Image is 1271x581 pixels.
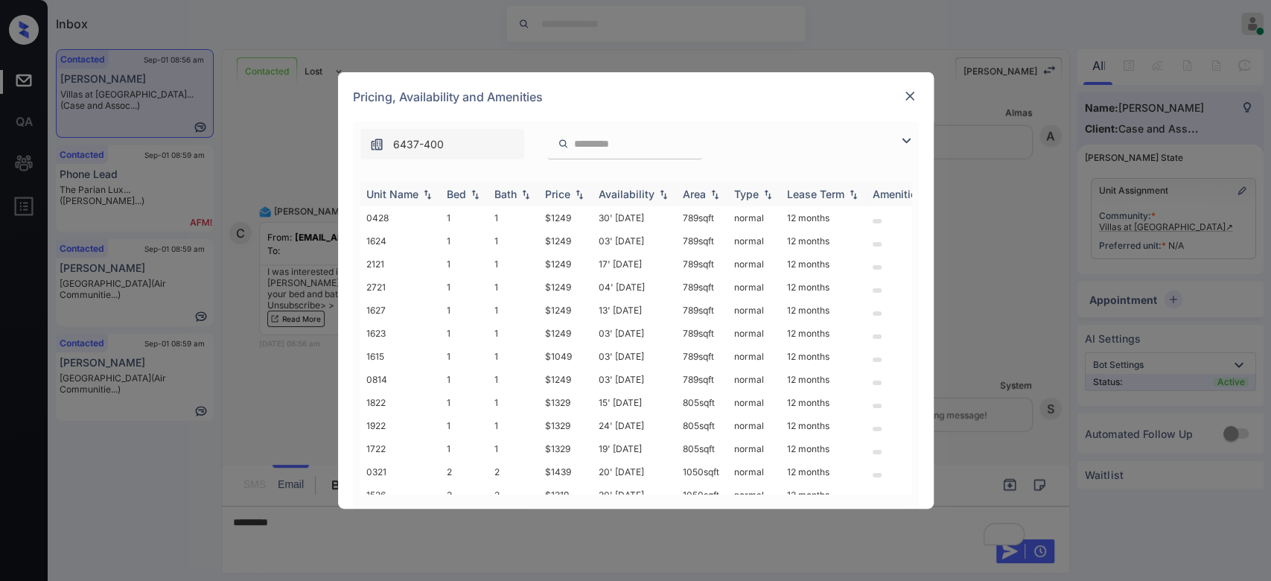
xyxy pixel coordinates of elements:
[539,483,593,507] td: $1319
[488,206,539,229] td: 1
[593,299,677,322] td: 13' [DATE]
[781,345,867,368] td: 12 months
[902,89,917,104] img: close
[441,276,488,299] td: 1
[441,299,488,322] td: 1
[518,189,533,200] img: sorting
[846,189,861,200] img: sorting
[360,253,441,276] td: 2121
[677,483,728,507] td: 1050 sqft
[539,253,593,276] td: $1249
[781,206,867,229] td: 12 months
[545,188,570,200] div: Price
[488,414,539,437] td: 1
[360,322,441,345] td: 1623
[677,368,728,391] td: 789 sqft
[539,368,593,391] td: $1249
[360,414,441,437] td: 1922
[593,460,677,483] td: 20' [DATE]
[488,322,539,345] td: 1
[728,206,781,229] td: normal
[539,276,593,299] td: $1249
[728,345,781,368] td: normal
[781,414,867,437] td: 12 months
[656,189,671,200] img: sorting
[488,276,539,299] td: 1
[728,229,781,253] td: normal
[677,206,728,229] td: 789 sqft
[393,136,444,153] span: 6437-400
[781,276,867,299] td: 12 months
[539,206,593,229] td: $1249
[593,345,677,368] td: 03' [DATE]
[593,276,677,299] td: 04' [DATE]
[369,137,384,152] img: icon-zuma
[360,437,441,460] td: 1722
[539,299,593,322] td: $1249
[728,253,781,276] td: normal
[360,391,441,414] td: 1822
[441,253,488,276] td: 1
[787,188,844,200] div: Lease Term
[677,437,728,460] td: 805 sqft
[593,229,677,253] td: 03' [DATE]
[781,229,867,253] td: 12 months
[781,483,867,507] td: 12 months
[441,391,488,414] td: 1
[488,368,539,391] td: 1
[441,437,488,460] td: 1
[728,368,781,391] td: normal
[558,137,569,150] img: icon-zuma
[677,460,728,483] td: 1050 sqft
[728,414,781,437] td: normal
[488,299,539,322] td: 1
[593,253,677,276] td: 17' [DATE]
[781,368,867,391] td: 12 months
[441,414,488,437] td: 1
[539,437,593,460] td: $1329
[728,299,781,322] td: normal
[539,414,593,437] td: $1329
[360,460,441,483] td: 0321
[593,437,677,460] td: 19' [DATE]
[468,189,482,200] img: sorting
[593,391,677,414] td: 15' [DATE]
[728,437,781,460] td: normal
[593,414,677,437] td: 24' [DATE]
[572,189,587,200] img: sorting
[441,460,488,483] td: 2
[420,189,435,200] img: sorting
[360,276,441,299] td: 2721
[488,345,539,368] td: 1
[677,253,728,276] td: 789 sqft
[599,188,654,200] div: Availability
[734,188,759,200] div: Type
[494,188,517,200] div: Bath
[593,483,677,507] td: 30' [DATE]
[677,345,728,368] td: 789 sqft
[447,188,466,200] div: Bed
[728,483,781,507] td: normal
[539,460,593,483] td: $1439
[873,188,923,200] div: Amenities
[781,299,867,322] td: 12 months
[728,322,781,345] td: normal
[539,391,593,414] td: $1329
[677,229,728,253] td: 789 sqft
[488,483,539,507] td: 2
[441,368,488,391] td: 1
[488,460,539,483] td: 2
[593,322,677,345] td: 03' [DATE]
[683,188,706,200] div: Area
[488,253,539,276] td: 1
[360,345,441,368] td: 1615
[366,188,418,200] div: Unit Name
[677,322,728,345] td: 789 sqft
[441,322,488,345] td: 1
[707,189,722,200] img: sorting
[593,368,677,391] td: 03' [DATE]
[728,276,781,299] td: normal
[677,299,728,322] td: 789 sqft
[677,391,728,414] td: 805 sqft
[360,206,441,229] td: 0428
